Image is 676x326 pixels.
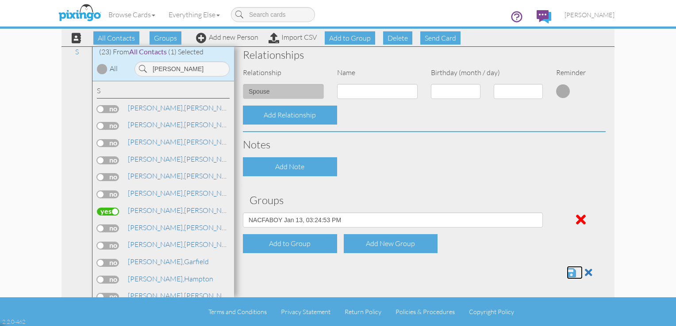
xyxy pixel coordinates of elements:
[330,68,425,78] div: Name
[97,86,230,99] div: S
[127,239,240,250] a: [PERSON_NAME]
[231,7,315,22] input: Search cards
[243,106,337,125] div: Add Relationship
[128,103,184,112] span: [PERSON_NAME],
[420,31,461,45] span: Send Card
[128,189,184,197] span: [PERSON_NAME],
[56,2,103,24] img: pixingo logo
[236,68,330,78] div: Relationship
[250,194,599,206] h3: Groups
[102,4,162,26] a: Browse Cards
[128,291,184,300] span: [PERSON_NAME],
[127,290,240,301] a: [PERSON_NAME]
[243,84,324,99] input: (e.g. Friend, Daughter)
[196,33,258,42] a: Add new Person
[71,46,83,57] a: S
[208,308,267,315] a: Terms and Conditions
[127,222,240,233] a: [PERSON_NAME]
[383,31,412,45] span: Delete
[128,257,184,266] span: [PERSON_NAME],
[565,11,615,19] span: [PERSON_NAME]
[558,4,621,26] a: [PERSON_NAME]
[2,318,25,326] div: 2.2.0-462
[243,157,337,176] div: Add Note
[243,234,337,253] div: Add to Group
[168,47,204,56] span: (1) Selected
[127,188,240,198] a: [PERSON_NAME]
[345,308,381,315] a: Return Policy
[243,139,606,150] h3: Notes
[128,240,184,249] span: [PERSON_NAME],
[269,33,317,42] a: Import CSV
[150,31,181,45] span: Groups
[127,205,240,216] a: [PERSON_NAME]
[469,308,514,315] a: Copyright Policy
[92,47,234,57] div: (23) From
[281,308,330,315] a: Privacy Statement
[127,154,240,164] a: [PERSON_NAME]
[128,120,184,129] span: [PERSON_NAME],
[128,155,184,163] span: [PERSON_NAME],
[127,256,210,267] a: Garfield
[127,102,240,113] a: [PERSON_NAME]
[162,4,227,26] a: Everything Else
[127,136,240,147] a: [PERSON_NAME]
[344,234,438,253] div: Add New Group
[128,223,184,232] span: [PERSON_NAME],
[128,274,184,283] span: [PERSON_NAME],
[128,206,184,215] span: [PERSON_NAME],
[325,31,375,45] span: Add to Group
[129,47,167,56] span: All Contacts
[243,49,606,61] h3: Relationships
[127,273,214,284] a: Hampton
[128,171,184,180] span: [PERSON_NAME],
[127,119,240,130] a: [PERSON_NAME]
[128,137,184,146] span: [PERSON_NAME],
[93,31,139,45] span: All Contacts
[424,68,549,78] div: Birthday (month / day)
[549,68,581,78] div: Reminder
[537,10,551,23] img: comments.svg
[110,64,118,74] div: All
[396,308,455,315] a: Policies & Procedures
[127,171,240,181] a: [PERSON_NAME]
